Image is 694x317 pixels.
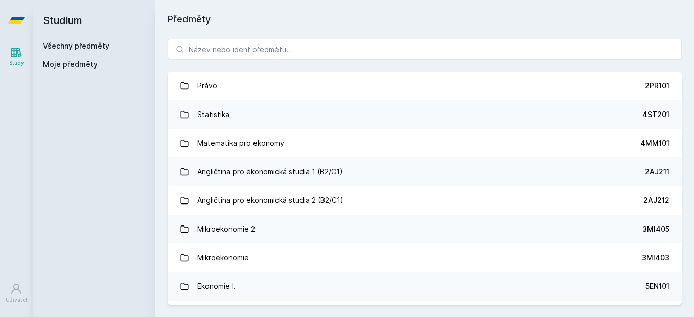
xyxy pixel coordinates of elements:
[168,215,682,243] a: Mikroekonomie 2 3MI405
[43,41,109,50] a: Všechny předměty
[640,138,669,148] div: 4MM101
[6,296,27,304] div: Uživatel
[168,100,682,129] a: Statistika 4ST201
[168,157,682,186] a: Angličtina pro ekonomická studia 1 (B2/C1) 2AJ211
[197,219,255,239] div: Mikroekonomie 2
[197,76,217,96] div: Právo
[168,243,682,272] a: Mikroekonomie 3MI403
[168,39,682,59] input: Název nebo ident předmětu…
[168,272,682,301] a: Ekonomie I. 5EN101
[168,72,682,100] a: Právo 2PR101
[168,12,682,27] h1: Předměty
[168,129,682,157] a: Matematika pro ekonomy 4MM101
[197,104,229,125] div: Statistika
[642,224,669,234] div: 3MI405
[197,133,284,153] div: Matematika pro ekonomy
[197,162,343,182] div: Angličtina pro ekonomická studia 1 (B2/C1)
[2,278,31,309] a: Uživatel
[9,59,24,67] div: Study
[197,190,343,211] div: Angličtina pro ekonomická studia 2 (B2/C1)
[168,186,682,215] a: Angličtina pro ekonomická studia 2 (B2/C1) 2AJ212
[645,81,669,91] div: 2PR101
[197,276,236,297] div: Ekonomie I.
[2,41,31,72] a: Study
[643,195,669,206] div: 2AJ212
[642,253,669,263] div: 3MI403
[645,281,669,291] div: 5EN101
[645,167,669,177] div: 2AJ211
[43,59,98,70] span: Moje předměty
[197,247,249,268] div: Mikroekonomie
[642,109,669,120] div: 4ST201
